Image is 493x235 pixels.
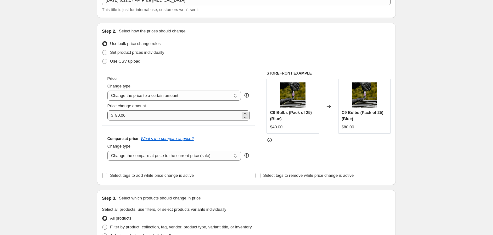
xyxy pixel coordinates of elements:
span: C9 Bulbs (Pack of 25) (Blue) [270,110,312,121]
h2: Step 2. [102,28,116,34]
span: This title is just for internal use, customers won't see it [102,7,199,12]
span: Select all products, use filters, or select products variants individually [102,207,226,212]
span: All products [110,216,132,221]
span: $ [111,113,113,118]
div: $40.00 [270,124,283,130]
span: Use CSV upload [110,59,140,64]
div: help [244,92,250,98]
button: What's the compare at price? [141,136,194,141]
h6: STOREFRONT EXAMPLE [266,71,391,76]
h3: Compare at price [107,136,138,141]
span: Change type [107,144,131,148]
img: BSL-HOLIDAY_08A3231_80x.png [280,82,305,108]
h2: Step 3. [102,195,116,201]
span: Price change amount [107,104,146,108]
span: Filter by product, collection, tag, vendor, product type, variant title, or inventory [110,225,252,229]
div: $80.00 [342,124,354,130]
p: Select how the prices should change [119,28,186,34]
span: Select tags to remove while price change is active [263,173,354,178]
span: Change type [107,84,131,88]
h3: Price [107,76,116,81]
span: Set product prices individually [110,50,164,55]
span: Use bulk price change rules [110,41,160,46]
p: Select which products should change in price [119,195,201,201]
input: 80.00 [115,110,240,120]
img: BSL-HOLIDAY_08A3231_80x.png [352,82,377,108]
span: Select tags to add while price change is active [110,173,194,178]
span: C9 Bulbs (Pack of 25) (Blue) [342,110,384,121]
div: help [244,152,250,159]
